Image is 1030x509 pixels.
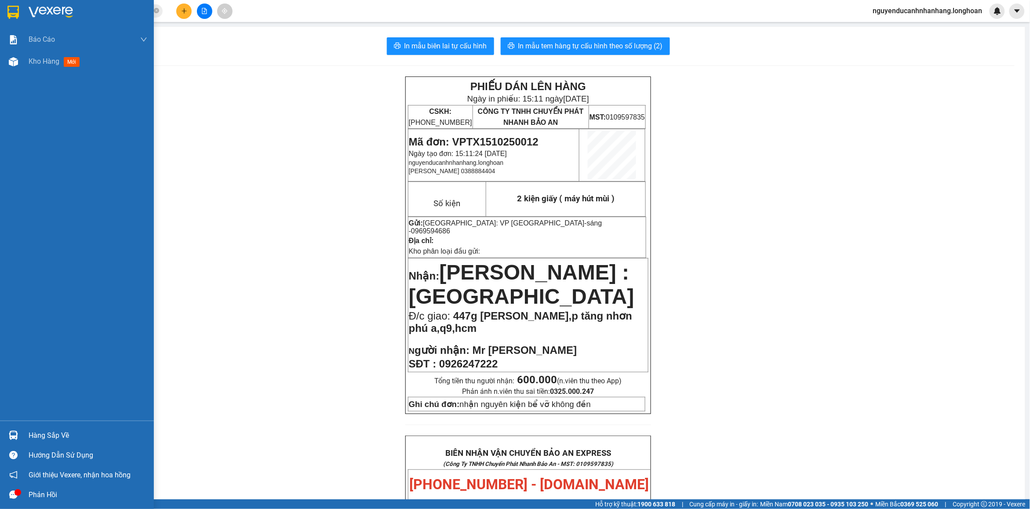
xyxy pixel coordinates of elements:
[409,400,591,409] span: nhận nguyên kiện bể vỡ không đền
[29,488,147,502] div: Phản hồi
[197,4,212,19] button: file-add
[563,94,589,103] span: [DATE]
[9,471,18,479] span: notification
[637,501,675,508] strong: 1900 633 818
[439,358,498,370] span: 0926247222
[409,150,507,157] span: Ngày tạo đơn: 15:11:24 [DATE]
[58,4,174,16] strong: PHIẾU DÁN LÊN HÀNG
[9,431,18,440] img: warehouse-icon
[29,34,55,45] span: Báo cáo
[462,387,594,396] span: Phản ánh n.viên thu sai tiền:
[945,499,946,509] span: |
[9,451,18,459] span: question-circle
[517,377,622,385] span: (n.viên thu theo App)
[387,37,494,55] button: printerIn mẫu biên lai tự cấu hình
[409,270,440,282] span: Nhận:
[478,108,584,126] span: CÔNG TY TNHH CHUYỂN PHÁT NHANH BẢO AN
[429,108,451,115] strong: CSKH:
[433,199,460,208] span: Số kiện
[409,346,470,356] strong: N
[682,499,683,509] span: |
[409,219,602,235] span: -
[411,227,450,235] span: 0969594686
[1009,4,1025,19] button: caret-down
[690,499,758,509] span: Cung cấp máy in - giấy in:
[4,30,67,45] span: [PHONE_NUMBER]
[9,57,18,66] img: warehouse-icon
[409,219,423,227] strong: Gửi:
[981,501,987,507] span: copyright
[7,6,19,19] img: logo-vxr
[901,501,939,508] strong: 0369 525 060
[394,42,401,51] span: printer
[470,80,586,92] strong: PHIẾU DÁN LÊN HÀNG
[445,448,611,458] strong: BIÊN NHẬN VẬN CHUYỂN BẢO AN EXPRESS
[409,247,480,255] span: Kho phân loại đầu gửi:
[29,449,147,462] div: Hướng dẫn sử dụng
[4,53,133,65] span: Mã đơn: VPTX1510250012
[410,476,649,493] span: [PHONE_NUMBER] - [DOMAIN_NAME]
[154,7,159,15] span: close-circle
[415,344,470,356] span: gười nhận:
[409,261,634,308] span: [PERSON_NAME] : [GEOGRAPHIC_DATA]
[409,167,495,175] span: [PERSON_NAME] 0388884404
[409,108,472,126] span: [PHONE_NUMBER]
[29,57,59,65] span: Kho hàng
[595,499,675,509] span: Hỗ trợ kỹ thuật:
[409,310,453,322] span: Đ/c giao:
[222,8,228,14] span: aim
[590,113,645,121] span: 0109597835
[788,501,869,508] strong: 0708 023 035 - 0935 103 250
[517,374,557,386] strong: 600.000
[590,113,606,121] strong: MST:
[201,8,207,14] span: file-add
[871,502,873,506] span: ⚪️
[473,344,577,356] span: Mr [PERSON_NAME]
[29,429,147,442] div: Hàng sắp về
[217,4,233,19] button: aim
[423,219,584,227] span: [GEOGRAPHIC_DATA]: VP [GEOGRAPHIC_DATA]
[154,8,159,13] span: close-circle
[518,40,663,51] span: In mẫu tem hàng tự cấu hình theo số lượng (2)
[409,310,632,334] span: 447g [PERSON_NAME],p tăng nhơn phú a,q9,hcm
[409,358,437,370] strong: SĐT :
[866,5,990,16] span: nguyenducanhnhanhang.longhoan
[181,8,187,14] span: plus
[404,40,487,51] span: In mẫu biên lai tự cấu hình
[176,4,192,19] button: plus
[994,7,1001,15] img: icon-new-feature
[761,499,869,509] span: Miền Nam
[501,37,670,55] button: printerIn mẫu tem hàng tự cấu hình theo số lượng (2)
[517,194,615,204] span: 2 kiện giấy ( máy hút mùi )
[409,159,504,166] span: nguyenducanhnhanhang.longhoan
[140,36,147,43] span: down
[550,387,594,396] strong: 0325.000.247
[9,491,18,499] span: message
[876,499,939,509] span: Miền Bắc
[409,237,434,244] strong: Địa chỉ:
[409,400,460,409] strong: Ghi chú đơn:
[508,42,515,51] span: printer
[55,18,177,27] span: Ngày in phiếu: 15:11 ngày
[467,94,589,103] span: Ngày in phiếu: 15:11 ngày
[443,461,613,467] strong: (Công Ty TNHH Chuyển Phát Nhanh Bảo An - MST: 0109597835)
[409,136,539,148] span: Mã đơn: VPTX1510250012
[9,35,18,44] img: solution-icon
[29,469,131,480] span: Giới thiệu Vexere, nhận hoa hồng
[1013,7,1021,15] span: caret-down
[64,57,80,67] span: mới
[24,30,47,37] strong: CSKH:
[409,219,602,235] span: sáng -
[76,30,161,46] span: CÔNG TY TNHH CHUYỂN PHÁT NHANH BẢO AN
[434,377,622,385] span: Tổng tiền thu người nhận:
